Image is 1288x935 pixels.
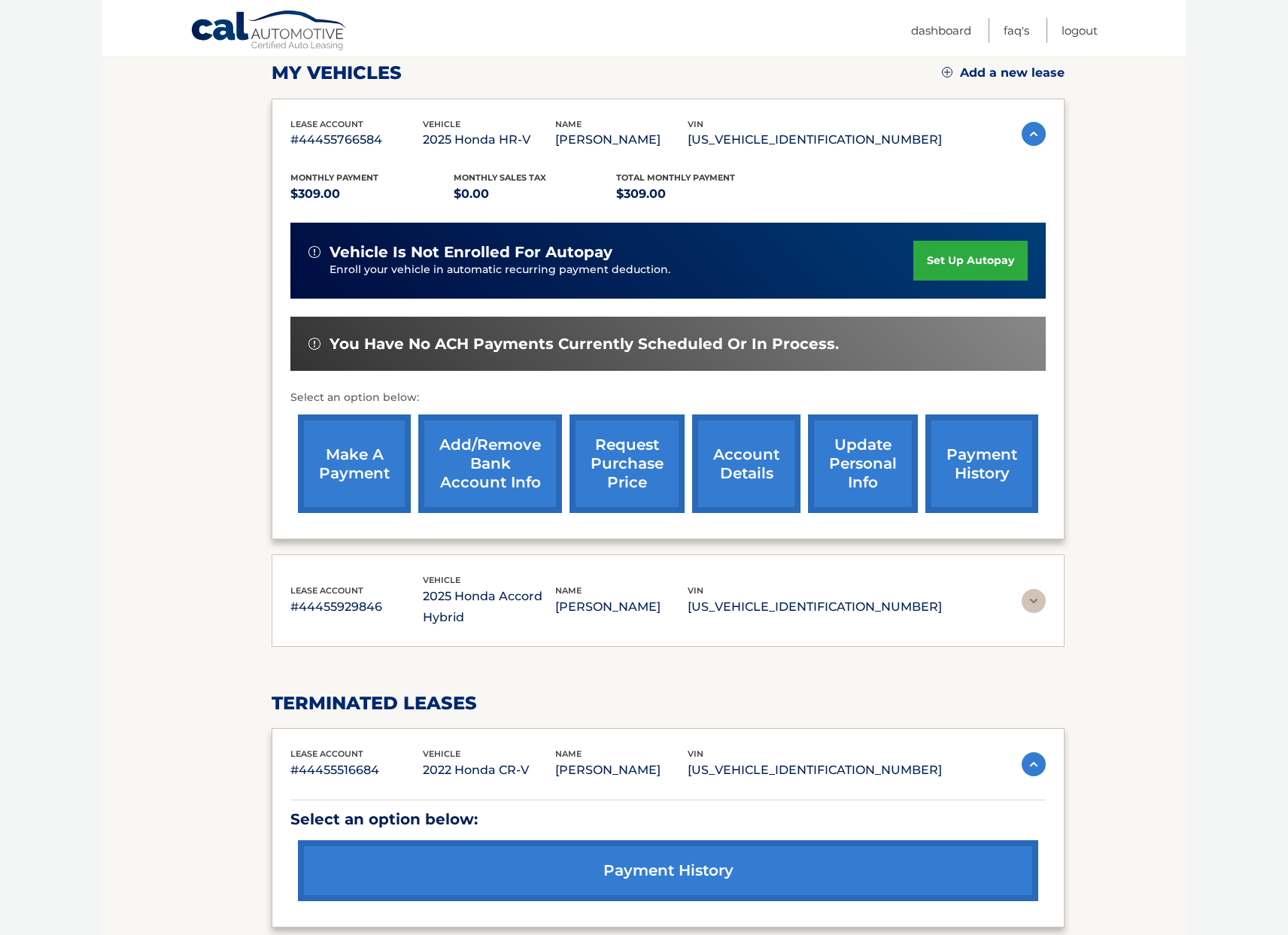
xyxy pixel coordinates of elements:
[290,748,363,759] span: lease account
[808,414,918,513] a: update personal info
[290,806,1046,833] p: Select an option below:
[555,129,688,150] p: [PERSON_NAME]
[308,246,320,258] img: alert-white.svg
[555,119,582,129] span: name
[290,129,423,150] p: #44455766584
[911,18,971,43] a: Dashboard
[272,62,402,84] h2: my vehicles
[423,748,460,759] span: vehicle
[1022,122,1046,146] img: accordion-active.svg
[688,597,942,618] p: [US_VEHICLE_IDENTIFICATION_NUMBER]
[454,172,546,183] span: Monthly sales Tax
[290,585,363,596] span: lease account
[616,172,735,183] span: Total Monthly Payment
[272,692,1065,715] h2: terminated leases
[290,760,423,781] p: #44455516684
[692,414,800,513] a: account details
[290,597,423,618] p: #44455929846
[942,67,952,77] img: add.svg
[330,335,839,354] span: You have no ACH payments currently scheduled or in process.
[290,389,1046,407] p: Select an option below:
[555,585,582,596] span: name
[190,10,348,53] a: Cal Automotive
[298,414,411,513] a: make a payment
[688,748,703,759] span: vin
[454,184,617,205] p: $0.00
[298,840,1038,901] a: payment history
[423,575,460,585] span: vehicle
[555,760,688,781] p: [PERSON_NAME]
[688,760,942,781] p: [US_VEHICLE_IDENTIFICATION_NUMBER]
[423,760,555,781] p: 2022 Honda CR-V
[290,172,378,183] span: Monthly Payment
[330,262,913,278] p: Enroll your vehicle in automatic recurring payment deduction.
[290,119,363,129] span: lease account
[423,129,555,150] p: 2025 Honda HR-V
[913,241,1028,281] a: set up autopay
[688,129,942,150] p: [US_VEHICLE_IDENTIFICATION_NUMBER]
[1022,752,1046,776] img: accordion-active.svg
[423,586,555,628] p: 2025 Honda Accord Hybrid
[570,414,685,513] a: request purchase price
[555,748,582,759] span: name
[308,338,320,350] img: alert-white.svg
[688,119,703,129] span: vin
[423,119,460,129] span: vehicle
[330,243,612,262] span: vehicle is not enrolled for autopay
[290,184,454,205] p: $309.00
[688,585,703,596] span: vin
[418,414,562,513] a: Add/Remove bank account info
[925,414,1038,513] a: payment history
[1022,589,1046,613] img: accordion-rest.svg
[942,65,1065,80] a: Add a new lease
[616,184,779,205] p: $309.00
[555,597,688,618] p: [PERSON_NAME]
[1062,18,1098,43] a: Logout
[1004,18,1029,43] a: FAQ's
